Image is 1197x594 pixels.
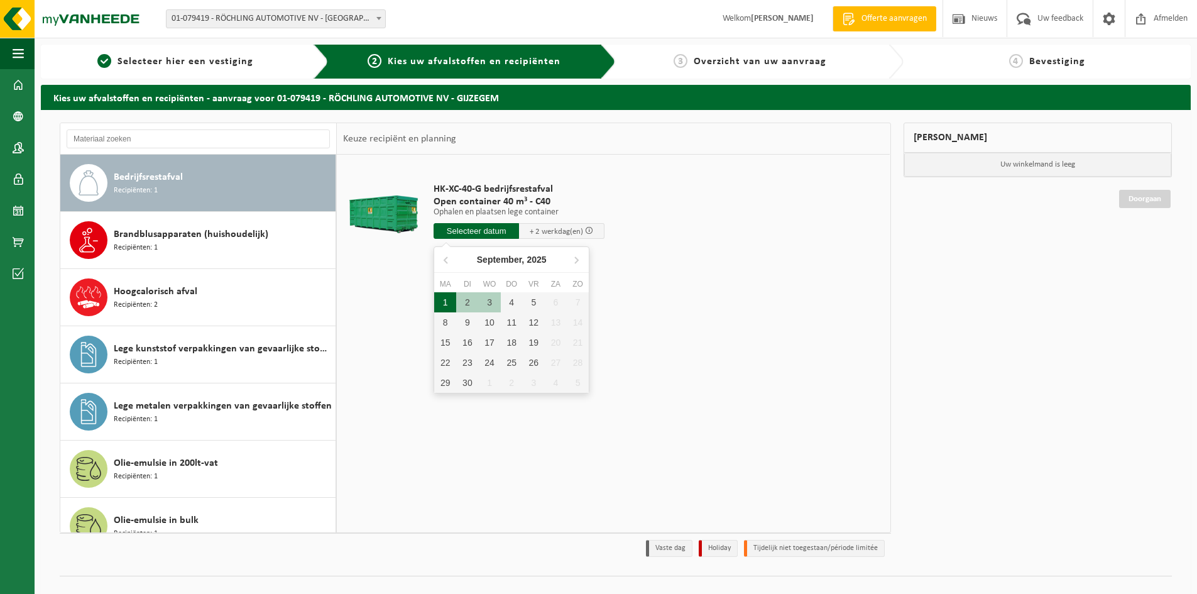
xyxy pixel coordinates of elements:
div: 3 [523,373,545,393]
span: Hoogcalorisch afval [114,284,197,299]
div: 19 [523,333,545,353]
div: 11 [501,312,523,333]
div: 17 [478,333,500,353]
i: 2025 [527,255,546,264]
button: Olie-emulsie in bulk Recipiënten: 1 [60,498,336,555]
div: 5 [523,292,545,312]
div: September, [472,250,552,270]
button: Lege kunststof verpakkingen van gevaarlijke stoffen Recipiënten: 1 [60,326,336,383]
div: 8 [434,312,456,333]
span: Selecteer hier een vestiging [118,57,253,67]
div: Keuze recipiënt en planning [337,123,462,155]
div: 18 [501,333,523,353]
div: 2 [501,373,523,393]
input: Materiaal zoeken [67,129,330,148]
h2: Kies uw afvalstoffen en recipiënten - aanvraag voor 01-079419 - RÖCHLING AUTOMOTIVE NV - GIJZEGEM [41,85,1191,109]
button: Olie-emulsie in 200lt-vat Recipiënten: 1 [60,441,336,498]
span: 01-079419 - RÖCHLING AUTOMOTIVE NV - GIJZEGEM [167,10,385,28]
div: zo [567,278,589,290]
button: Bedrijfsrestafval Recipiënten: 1 [60,155,336,212]
span: Olie-emulsie in 200lt-vat [114,456,218,471]
span: Kies uw afvalstoffen en recipiënten [388,57,560,67]
a: 1Selecteer hier een vestiging [47,54,303,69]
input: Selecteer datum [434,223,519,239]
span: Olie-emulsie in bulk [114,513,199,528]
div: 22 [434,353,456,373]
span: 1 [97,54,111,68]
div: 4 [501,292,523,312]
div: ma [434,278,456,290]
a: Offerte aanvragen [833,6,936,31]
span: + 2 werkdag(en) [530,228,583,236]
strong: [PERSON_NAME] [751,14,814,23]
span: Recipiënten: 2 [114,299,158,311]
span: Recipiënten: 1 [114,356,158,368]
div: 15 [434,333,456,353]
span: Bedrijfsrestafval [114,170,183,185]
div: 1 [434,292,456,312]
div: 9 [456,312,478,333]
div: 12 [523,312,545,333]
span: Recipiënten: 1 [114,242,158,254]
div: 30 [456,373,478,393]
div: 10 [478,312,500,333]
div: wo [478,278,500,290]
li: Vaste dag [646,540,692,557]
div: za [545,278,567,290]
p: Ophalen en plaatsen lege container [434,208,604,217]
span: HK-XC-40-G bedrijfsrestafval [434,183,604,195]
span: Brandblusapparaten (huishoudelijk) [114,227,268,242]
div: 29 [434,373,456,393]
span: Lege metalen verpakkingen van gevaarlijke stoffen [114,399,332,414]
div: di [456,278,478,290]
div: 25 [501,353,523,373]
div: 24 [478,353,500,373]
li: Holiday [699,540,738,557]
span: 2 [368,54,381,68]
button: Lege metalen verpakkingen van gevaarlijke stoffen Recipiënten: 1 [60,383,336,441]
span: Bevestiging [1029,57,1085,67]
span: 3 [674,54,687,68]
div: 1 [478,373,500,393]
div: [PERSON_NAME] [904,123,1172,153]
div: 26 [523,353,545,373]
span: Overzicht van uw aanvraag [694,57,826,67]
span: Recipiënten: 1 [114,185,158,197]
div: 16 [456,333,478,353]
span: 01-079419 - RÖCHLING AUTOMOTIVE NV - GIJZEGEM [166,9,386,28]
span: Open container 40 m³ - C40 [434,195,604,208]
p: Uw winkelmand is leeg [904,153,1172,177]
span: Offerte aanvragen [858,13,930,25]
button: Hoogcalorisch afval Recipiënten: 2 [60,269,336,326]
div: 2 [456,292,478,312]
span: Recipiënten: 1 [114,414,158,426]
div: vr [523,278,545,290]
span: 4 [1009,54,1023,68]
li: Tijdelijk niet toegestaan/période limitée [744,540,885,557]
div: do [501,278,523,290]
a: Doorgaan [1119,190,1171,208]
div: 23 [456,353,478,373]
span: Recipiënten: 1 [114,528,158,540]
div: 3 [478,292,500,312]
span: Recipiënten: 1 [114,471,158,483]
span: Lege kunststof verpakkingen van gevaarlijke stoffen [114,341,332,356]
button: Brandblusapparaten (huishoudelijk) Recipiënten: 1 [60,212,336,269]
